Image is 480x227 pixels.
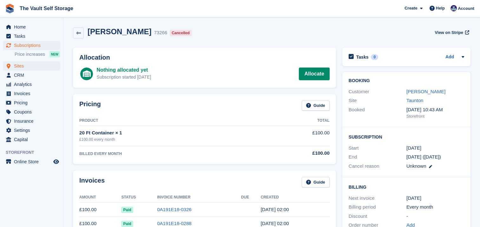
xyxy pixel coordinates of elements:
div: £100.00 [258,150,329,157]
a: 0A191E18-0288 [157,221,191,226]
td: £100.00 [79,203,121,217]
h2: Subscription [349,133,464,140]
th: Due [241,192,261,203]
span: Paid [121,207,133,213]
a: menu [3,71,60,80]
div: Next invoice [349,195,406,202]
span: Online Store [14,157,52,166]
span: Sites [14,62,52,70]
a: Add [445,54,454,61]
a: Guide [302,177,330,187]
time: 2025-08-02 01:00:48 UTC [261,207,289,212]
div: Site [349,97,406,104]
span: Home [14,23,52,31]
span: CRM [14,71,52,80]
div: [DATE] [406,195,464,202]
div: Discount [349,213,406,220]
a: menu [3,107,60,116]
span: Help [436,5,445,11]
a: The Vault Self Storage [17,3,76,14]
div: Cancel reason [349,163,406,170]
a: menu [3,117,60,126]
a: Guide [302,101,330,111]
h2: Billing [349,184,464,190]
th: Invoice Number [157,192,241,203]
div: 20 Ft Container × 1 [79,129,258,137]
a: menu [3,157,60,166]
div: End [349,153,406,161]
span: Insurance [14,117,52,126]
span: Capital [14,135,52,144]
div: Customer [349,88,406,95]
th: Status [121,192,157,203]
img: stora-icon-8386f47178a22dfd0bd8f6a31ec36ba5ce8667c1dd55bd0f319d3a0aa187defe.svg [5,4,15,13]
img: Hannah [450,5,457,11]
span: Unknown [406,163,426,169]
span: View on Stripe [435,29,463,36]
a: menu [3,80,60,89]
a: menu [3,32,60,41]
div: Booked [349,106,406,120]
a: 0A191E18-0326 [157,207,191,212]
div: Every month [406,204,464,211]
div: BILLED EVERY MONTH [79,151,258,157]
th: Product [79,116,258,126]
h2: Tasks [356,54,369,60]
span: Paid [121,221,133,227]
div: [DATE] 10:43 AM [406,106,464,113]
span: Analytics [14,80,52,89]
div: Subscription started [DATE] [97,74,151,81]
span: Pricing [14,98,52,107]
div: Nothing allocated yet [97,66,151,74]
h2: Pricing [79,101,101,111]
span: [DATE] ([DATE]) [406,154,441,159]
time: 2025-07-02 01:00:46 UTC [261,221,289,226]
a: Preview store [52,158,60,165]
h2: [PERSON_NAME] [88,27,151,36]
span: Subscriptions [14,41,52,50]
span: Invoices [14,89,52,98]
a: menu [3,89,60,98]
span: Account [458,5,474,12]
h2: Invoices [79,177,105,187]
h2: Allocation [79,54,330,61]
a: menu [3,126,60,135]
div: 73266 [154,29,167,36]
a: [PERSON_NAME] [406,89,445,94]
a: View on Stripe [432,27,470,38]
div: Storefront [406,113,464,120]
a: menu [3,98,60,107]
th: Total [258,116,329,126]
span: Tasks [14,32,52,41]
span: Storefront [6,149,63,156]
span: Settings [14,126,52,135]
span: Create [404,5,417,11]
div: 0 [371,54,378,60]
div: - [406,213,464,220]
span: Price increases [15,51,45,57]
time: 2025-03-02 01:00:00 UTC [406,145,421,152]
a: Price increases NEW [15,51,60,58]
div: £100.00 every month [79,137,258,142]
h2: Booking [349,78,464,83]
span: Coupons [14,107,52,116]
th: Created [261,192,330,203]
td: £100.00 [258,126,329,146]
a: Allocate [299,68,329,80]
th: Amount [79,192,121,203]
div: NEW [49,51,60,57]
div: Start [349,145,406,152]
div: Billing period [349,204,406,211]
div: Cancelled [170,30,192,36]
a: Taunton [406,98,423,103]
a: menu [3,135,60,144]
a: menu [3,23,60,31]
a: menu [3,62,60,70]
a: menu [3,41,60,50]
